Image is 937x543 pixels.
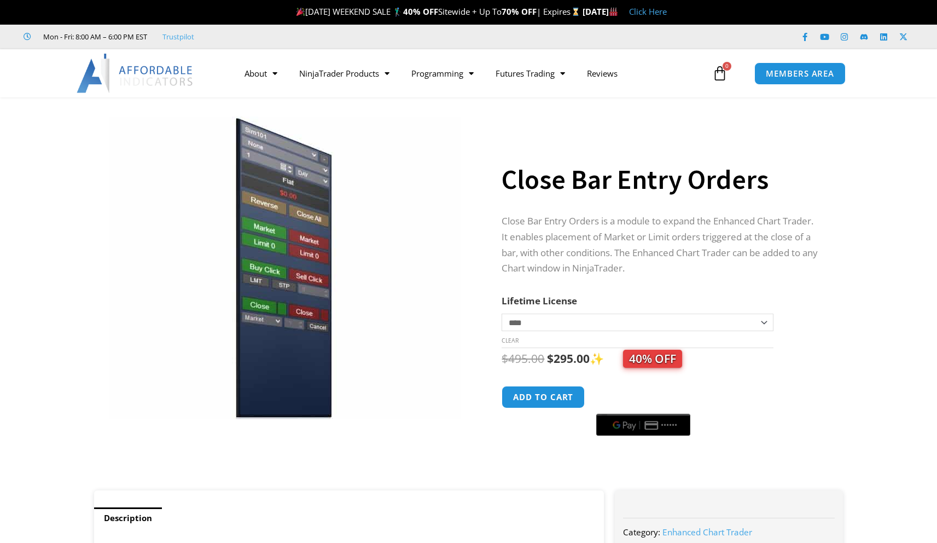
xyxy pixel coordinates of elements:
strong: [DATE] [583,6,618,17]
span: $ [547,351,554,366]
a: Reviews [576,61,628,86]
h1: Close Bar Entry Orders [502,160,821,199]
bdi: 495.00 [502,351,544,366]
button: Add to cart [502,386,585,408]
img: 🎉 [296,8,305,16]
a: About [234,61,288,86]
span: 0 [723,62,731,71]
span: $ [502,351,508,366]
img: LogoAI | Affordable Indicators – NinjaTrader [77,54,194,93]
a: Futures Trading [485,61,576,86]
a: Enhanced Chart Trader [662,527,752,538]
bdi: 295.00 [547,351,590,366]
span: 40% OFF [623,350,682,368]
strong: 70% OFF [502,6,537,17]
p: Close Bar Entry Orders is a module to expand the Enhanced Chart Trader. It enables placement of M... [502,213,821,277]
img: 🏭 [609,8,618,16]
span: ✨ [590,351,682,366]
a: Clear options [502,337,519,344]
text: •••••• [661,421,678,429]
strong: 40% OFF [403,6,438,17]
a: Programming [400,61,485,86]
a: Click Here [629,6,667,17]
img: ⌛ [572,8,580,16]
a: Description [94,507,162,529]
a: NinjaTrader Products [288,61,400,86]
a: MEMBERS AREA [754,62,846,85]
img: CloseBarOrders [109,117,461,419]
span: [DATE] WEEKEND SALE 🏌️‍♂️ Sitewide + Up To | Expires [294,6,582,17]
label: Lifetime License [502,294,577,307]
a: 0 [696,57,744,89]
a: Trustpilot [162,30,194,43]
span: MEMBERS AREA [766,70,834,78]
button: Buy with GPay [596,414,690,436]
nav: Menu [234,61,709,86]
span: Category: [623,527,660,538]
iframe: Secure express checkout frame [594,384,692,411]
span: Mon - Fri: 8:00 AM – 6:00 PM EST [40,30,147,43]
